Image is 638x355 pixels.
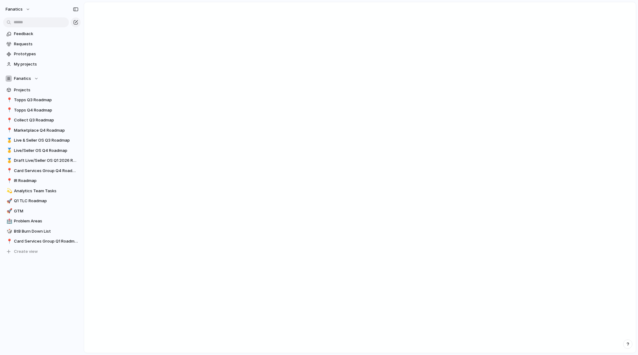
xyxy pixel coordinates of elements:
span: Requests [14,41,79,47]
button: 🏥 [6,218,12,224]
a: 📍Topps Q4 Roadmap [3,106,81,115]
div: 📍 [7,117,11,124]
div: 🥇 [7,137,11,144]
span: Create view [14,248,38,255]
span: Analytics Team Tasks [14,188,79,194]
a: Projects [3,85,81,95]
button: 📍 [6,107,12,113]
span: Live & Seller OS Q3 Roadmap [14,137,79,143]
a: 🚀GTM [3,207,81,216]
span: Projects [14,87,79,93]
a: 🥇Live/Seller OS Q4 Roadmap [3,146,81,155]
a: 💫Analytics Team Tasks [3,186,81,196]
span: Feedback [14,31,79,37]
div: 📍 [7,127,11,134]
div: 📍 [7,177,11,184]
span: My projects [14,61,79,67]
div: 🚀 [7,207,11,215]
span: GTM [14,208,79,214]
span: Prototypes [14,51,79,57]
div: 🥇 [7,157,11,164]
button: 📍 [6,178,12,184]
a: Requests [3,39,81,49]
span: Problem Areas [14,218,79,224]
a: 📍Marketplace Q4 Roadmap [3,126,81,135]
button: 📍 [6,168,12,174]
div: 📍 [7,238,11,245]
span: BtB Burn Down List [14,228,79,234]
span: Topps Q4 Roadmap [14,107,79,113]
a: 📍Collect Q3 Roadmap [3,116,81,125]
a: 🎲BtB Burn Down List [3,227,81,236]
div: 🚀 [7,198,11,205]
span: Fanatics [14,75,31,82]
button: 🥇 [6,137,12,143]
div: 🎲 [7,228,11,235]
button: 📍 [6,97,12,103]
div: 💫 [7,187,11,194]
button: 🚀 [6,198,12,204]
div: 📍 [7,167,11,174]
a: 📍Card Services Group Q4 Roadmap [3,166,81,175]
button: 🎲 [6,228,12,234]
a: 🚀Q1 TLC Roadmap [3,196,81,206]
a: 📍Card Services Group Q1 Roadmap [3,237,81,246]
a: Prototypes [3,49,81,59]
a: 🏥Problem Areas [3,216,81,226]
div: 🥇 [7,147,11,154]
button: 📍 [6,238,12,244]
button: 💫 [6,188,12,194]
a: Feedback [3,29,81,39]
button: Fanatics [3,74,81,83]
span: Topps Q3 Roadmap [14,97,79,103]
a: 📍IR Roadmap [3,176,81,185]
a: 🥇Draft Live/Seller OS Q1 2026 Roadmap [3,156,81,165]
button: 🚀 [6,208,12,214]
div: 📍 [7,107,11,114]
button: 📍 [6,127,12,134]
span: Card Services Group Q1 Roadmap [14,238,79,244]
span: Live/Seller OS Q4 Roadmap [14,148,79,154]
span: Marketplace Q4 Roadmap [14,127,79,134]
span: IR Roadmap [14,178,79,184]
a: 🥇Live & Seller OS Q3 Roadmap [3,136,81,145]
a: My projects [3,60,81,69]
button: 📍 [6,117,12,123]
div: 📍 [7,97,11,104]
button: 🥇 [6,148,12,154]
span: Draft Live/Seller OS Q1 2026 Roadmap [14,157,79,164]
span: Q1 TLC Roadmap [14,198,79,204]
button: 🥇 [6,157,12,164]
button: fanatics [3,4,34,14]
button: Create view [3,247,81,256]
span: Card Services Group Q4 Roadmap [14,168,79,174]
span: Collect Q3 Roadmap [14,117,79,123]
a: 📍Topps Q3 Roadmap [3,95,81,105]
div: 🏥 [7,218,11,225]
span: fanatics [6,6,23,12]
